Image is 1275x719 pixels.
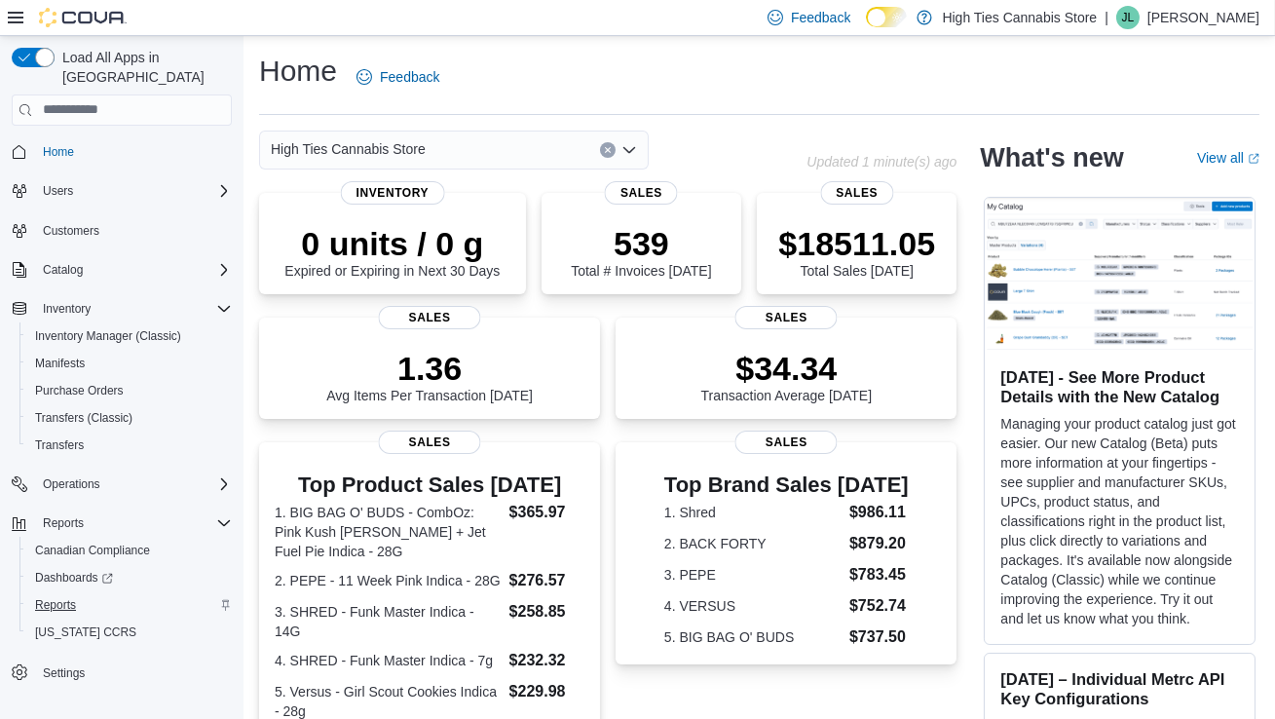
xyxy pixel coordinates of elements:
span: Reports [35,511,232,535]
dd: $365.97 [509,501,585,524]
button: Operations [4,471,240,498]
span: Customers [43,223,99,239]
div: Total Sales [DATE] [778,224,935,279]
span: Sales [735,306,838,329]
dt: 1. BIG BAG O' BUDS - CombOz: Pink Kush [PERSON_NAME] + Jet Fuel Pie Indica - 28G [275,503,502,561]
h1: Home [259,52,337,91]
a: Dashboards [27,566,121,589]
dt: 3. SHRED - Funk Master Indica - 14G [275,602,502,641]
button: Catalog [4,256,240,284]
dd: $229.98 [509,680,585,703]
p: Managing your product catalog just got easier. Our new Catalog (Beta) puts more information at yo... [1000,414,1239,628]
a: Manifests [27,352,93,375]
span: [US_STATE] CCRS [35,624,136,640]
button: Open list of options [621,142,637,158]
a: Inventory Manager (Classic) [27,324,189,348]
dd: $879.20 [849,532,909,555]
button: Purchase Orders [19,377,240,404]
dt: 1. Shred [664,503,842,522]
button: Operations [35,473,108,496]
dt: 2. PEPE - 11 Week Pink Indica - 28G [275,571,502,590]
button: Users [4,177,240,205]
dt: 4. VERSUS [664,596,842,616]
span: Customers [35,218,232,243]
dt: 5. BIG BAG O' BUDS [664,627,842,647]
a: Reports [27,593,84,617]
dt: 3. PEPE [664,565,842,585]
a: Purchase Orders [27,379,131,402]
span: Inventory Manager (Classic) [35,328,181,344]
button: Catalog [35,258,91,282]
div: John Levac [1116,6,1140,29]
span: Sales [379,431,481,454]
dd: $258.85 [509,600,585,624]
span: Sales [735,431,838,454]
button: Settings [4,658,240,686]
p: Updated 1 minute(s) ago [806,154,956,170]
dt: 2. BACK FORTY [664,534,842,553]
span: Dashboards [27,566,232,589]
a: Settings [35,662,93,685]
dd: $737.50 [849,625,909,649]
span: Inventory Manager (Classic) [27,324,232,348]
span: Inventory [35,297,232,321]
span: Reports [43,515,84,531]
span: Catalog [35,258,232,282]
span: Purchase Orders [27,379,232,402]
input: Dark Mode [866,7,907,27]
span: Operations [43,476,100,492]
dd: $783.45 [849,563,909,587]
span: Manifests [27,352,232,375]
span: Sales [820,181,893,205]
h3: Top Product Sales [DATE] [275,473,584,497]
dd: $752.74 [849,594,909,618]
span: Settings [43,665,85,681]
svg: External link [1248,153,1259,165]
p: $34.34 [701,349,873,388]
h3: [DATE] - See More Product Details with the New Catalog [1000,367,1239,406]
a: Dashboards [19,564,240,591]
span: JL [1122,6,1135,29]
dd: $276.57 [509,569,585,592]
span: Feedback [791,8,850,27]
span: Home [35,139,232,164]
button: Reports [19,591,240,619]
span: Sales [379,306,481,329]
span: Purchase Orders [35,383,124,398]
div: Total # Invoices [DATE] [571,224,711,279]
div: Expired or Expiring in Next 30 Days [284,224,500,279]
button: Manifests [19,350,240,377]
p: 539 [571,224,711,263]
a: Canadian Compliance [27,539,158,562]
span: Users [35,179,232,203]
button: [US_STATE] CCRS [19,619,240,646]
span: Manifests [35,356,85,371]
div: Avg Items Per Transaction [DATE] [326,349,533,403]
dd: $986.11 [849,501,909,524]
button: Customers [4,216,240,245]
button: Transfers (Classic) [19,404,240,432]
a: Home [35,140,82,164]
p: | [1105,6,1108,29]
button: Inventory [4,295,240,322]
span: Catalog [43,262,83,278]
a: Customers [35,219,107,243]
div: Transaction Average [DATE] [701,349,873,403]
a: Feedback [349,57,447,96]
span: Dark Mode [866,27,867,28]
p: $18511.05 [778,224,935,263]
span: Inventory [341,181,445,205]
span: Operations [35,473,232,496]
h3: [DATE] – Individual Metrc API Key Configurations [1000,669,1239,708]
span: Load All Apps in [GEOGRAPHIC_DATA] [55,48,232,87]
span: Users [43,183,73,199]
dd: $232.32 [509,649,585,672]
button: Canadian Compliance [19,537,240,564]
p: 0 units / 0 g [284,224,500,263]
span: Washington CCRS [27,621,232,644]
span: Inventory [43,301,91,317]
span: Reports [35,597,76,613]
p: 1.36 [326,349,533,388]
button: Reports [35,511,92,535]
span: Home [43,144,74,160]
